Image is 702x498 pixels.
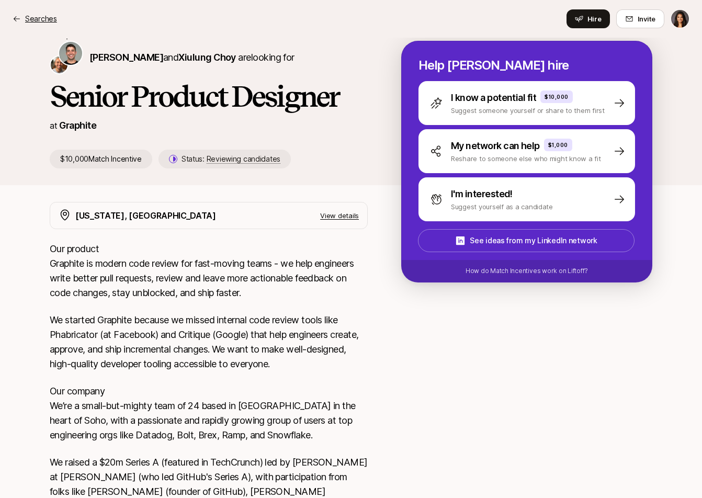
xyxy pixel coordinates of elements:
[545,93,569,101] p: $10,000
[51,56,67,73] img: Xiulung Choy
[418,229,635,252] button: See ideas from my LinkedIn network
[466,266,588,276] p: How do Match Incentives work on Liftoff?
[50,242,368,300] p: Our product Graphite is modern code review for fast-moving teams - we help engineers write better...
[89,50,295,65] p: are looking for
[50,119,57,132] p: at
[207,154,280,164] span: Reviewing candidates
[451,90,536,105] p: I know a potential fit
[587,14,602,24] span: Hire
[75,209,216,222] p: [US_STATE], [GEOGRAPHIC_DATA]
[50,384,368,443] p: Our company We’re a small-but-mighty team of 24 based in [GEOGRAPHIC_DATA] in the heart of Soho, ...
[451,105,605,116] p: Suggest someone yourself or share to them first
[671,10,689,28] img: Ashvini Rao
[89,52,163,63] span: [PERSON_NAME]
[163,52,236,63] span: and
[548,141,568,149] p: $1,000
[418,58,635,73] p: Help [PERSON_NAME] hire
[182,153,280,165] p: Status:
[50,81,368,112] h1: Senior Product Designer
[451,139,540,153] p: My network can help
[50,313,368,371] p: We started Graphite because we missed internal code review tools like Phabricator (at Facebook) a...
[59,42,82,65] img: Tomas Reimers
[451,187,513,201] p: I'm interested!
[320,210,359,221] p: View details
[638,14,655,24] span: Invite
[470,234,597,247] p: See ideas from my LinkedIn network
[50,150,152,168] p: $10,000 Match Incentive
[25,13,57,25] p: Searches
[451,201,553,212] p: Suggest yourself as a candidate
[567,9,610,28] button: Hire
[178,52,236,63] span: Xiulung Choy
[671,9,689,28] button: Ashvini Rao
[59,120,96,131] a: Graphite
[616,9,664,28] button: Invite
[451,153,601,164] p: Reshare to someone else who might know a fit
